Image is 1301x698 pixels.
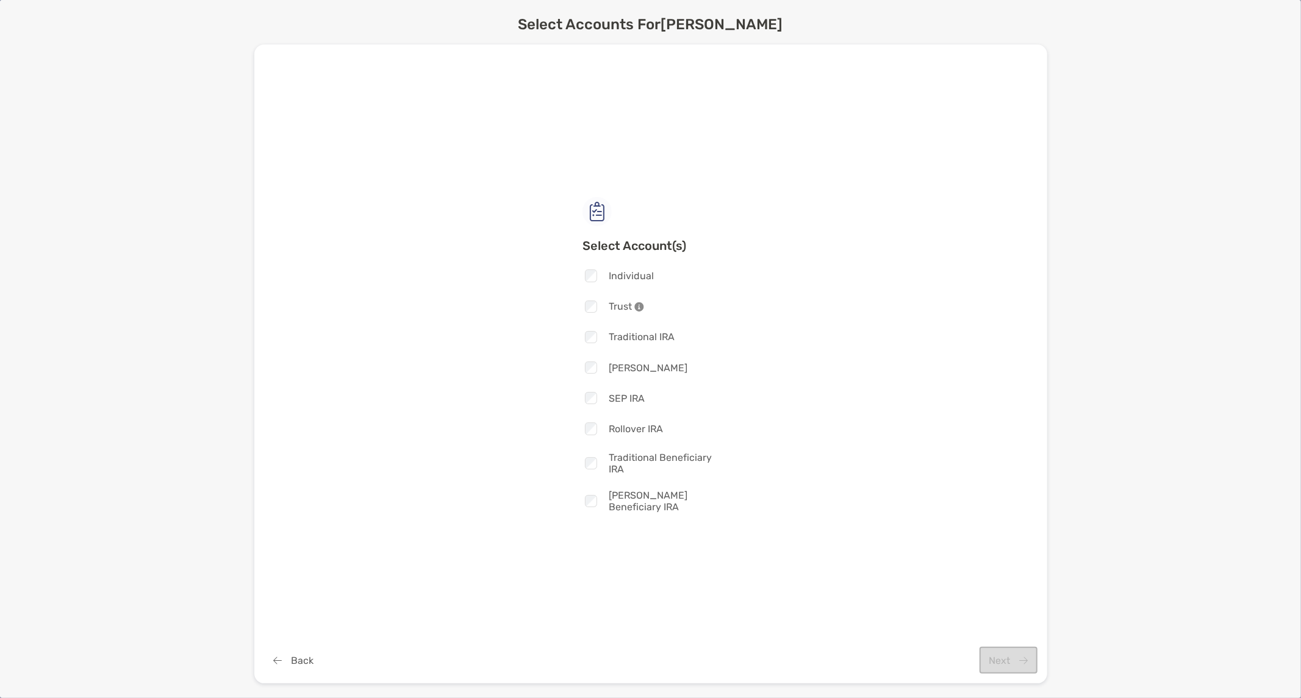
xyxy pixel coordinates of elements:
h2: Select Accounts For [PERSON_NAME] [518,16,783,33]
img: info-icon [634,302,644,312]
button: Back [264,647,323,674]
span: Traditional IRA [609,331,675,343]
h3: Select Account(s) [582,238,719,253]
img: check list [582,197,612,226]
span: Rollover IRA [609,423,663,435]
span: Trust [609,301,644,312]
span: [PERSON_NAME] [609,362,687,374]
span: [PERSON_NAME] Beneficiary IRA [609,490,719,513]
span: SEP IRA [609,393,645,404]
span: Individual [609,270,654,282]
span: Traditional Beneficiary IRA [609,452,719,475]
